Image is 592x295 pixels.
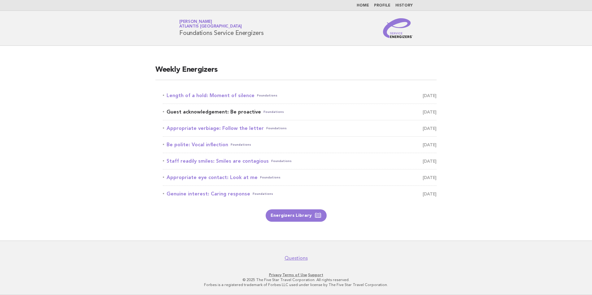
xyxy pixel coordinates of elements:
[269,273,281,277] a: Privacy
[423,173,437,182] span: [DATE]
[179,20,264,36] h1: Foundations Service Energizers
[266,209,327,222] a: Energizers Library
[253,190,273,198] span: Foundations
[308,273,323,277] a: Support
[357,4,369,7] a: Home
[107,277,485,282] p: © 2025 The Five Star Travel Corporation. All rights reserved.
[179,20,242,28] a: [PERSON_NAME]Atlantis [GEOGRAPHIC_DATA]
[383,18,413,38] img: Service Energizers
[423,91,437,100] span: [DATE]
[231,140,251,149] span: Foundations
[423,140,437,149] span: [DATE]
[257,91,277,100] span: Foundations
[423,108,437,116] span: [DATE]
[423,124,437,133] span: [DATE]
[163,124,437,133] a: Appropriate verbiage: Follow the letterFoundations [DATE]
[107,282,485,287] p: Forbes is a registered trademark of Forbes LLC used under license by The Five Star Travel Corpora...
[282,273,307,277] a: Terms of Use
[285,255,308,261] a: Questions
[266,124,287,133] span: Foundations
[179,25,242,29] span: Atlantis [GEOGRAPHIC_DATA]
[163,108,437,116] a: Guest acknowledgement: Be proactiveFoundations [DATE]
[163,190,437,198] a: Genuine interest: Caring responseFoundations [DATE]
[163,140,437,149] a: Be polite: Vocal inflectionFoundations [DATE]
[263,108,284,116] span: Foundations
[271,157,292,165] span: Foundations
[155,65,437,80] h2: Weekly Energizers
[423,190,437,198] span: [DATE]
[163,91,437,100] a: Length of a hold: Moment of silenceFoundations [DATE]
[260,173,281,182] span: Foundations
[163,157,437,165] a: Staff readily smiles: Smiles are contagiousFoundations [DATE]
[423,157,437,165] span: [DATE]
[107,272,485,277] p: · ·
[163,173,437,182] a: Appropriate eye contact: Look at meFoundations [DATE]
[374,4,390,7] a: Profile
[395,4,413,7] a: History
